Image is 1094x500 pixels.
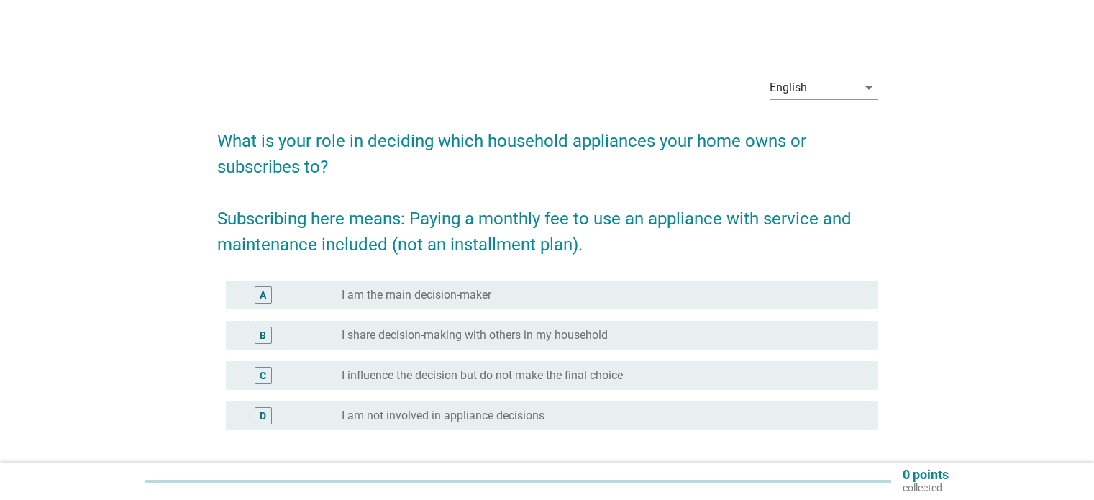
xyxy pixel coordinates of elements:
div: C [260,368,266,383]
div: English [770,81,807,94]
div: A [260,288,266,303]
p: collected [903,481,949,494]
label: I influence the decision but do not make the final choice [342,368,623,383]
i: arrow_drop_down [860,79,878,96]
div: B [260,328,266,343]
label: I am not involved in appliance decisions [342,409,544,423]
label: I share decision-making with others in my household [342,328,608,342]
div: D [260,409,266,424]
p: 0 points [903,468,949,481]
label: I am the main decision-maker [342,288,491,302]
h2: What is your role in deciding which household appliances your home owns or subscribes to? Subscri... [217,114,878,258]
